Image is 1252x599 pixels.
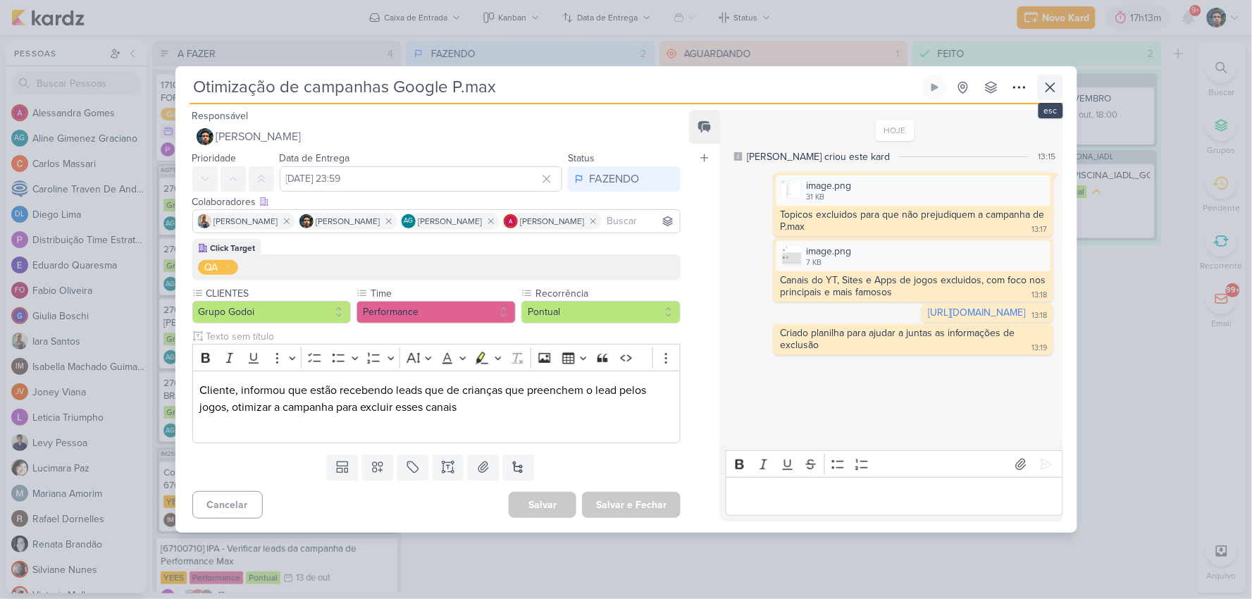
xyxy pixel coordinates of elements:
[192,491,263,519] button: Cancelar
[568,166,681,192] button: FAZENDO
[806,257,851,268] div: 7 KB
[1032,224,1048,235] div: 13:17
[806,178,851,193] div: image.png
[747,149,890,164] div: Nelito criou este kard
[214,215,278,228] span: [PERSON_NAME]
[806,244,851,259] div: image.png
[929,82,941,93] div: Ligar relógio
[192,371,681,443] div: Editor editing area: main
[782,247,802,266] img: inKgCURmC307lX2XdGqvEXi0iHlOv4kRd3q7iqbC.png
[780,209,1048,233] div: Topicos excluidos para que não prejudiquem a campanha de P.max
[726,450,1062,478] div: Editor toolbar
[192,344,681,371] div: Editor toolbar
[404,218,413,225] p: AG
[192,110,249,122] label: Responsável
[280,152,350,164] label: Data de Entrega
[776,241,1050,271] div: image.png
[589,171,639,187] div: FAZENDO
[1039,103,1063,118] div: esc
[521,215,585,228] span: [PERSON_NAME]
[726,477,1062,516] div: Editor editing area: main
[1039,150,1056,163] div: 13:15
[734,152,743,161] div: Este log é visível à todos no kard
[192,301,352,323] button: Grupo Godoi
[782,180,802,200] img: 0BH0ZtkbwUtUAtqL8cpOX04ybfCGWYny75GZvhWk.png
[199,382,673,416] p: Cliente, informou que estão recebendo leads que de crianças que preenchem o lead pelos jogos, oti...
[521,301,681,323] button: Pontual
[299,214,314,228] img: Nelito Junior
[605,213,678,230] input: Buscar
[192,194,681,209] div: Colaboradores
[419,215,483,228] span: [PERSON_NAME]
[1032,290,1048,301] div: 13:18
[197,214,211,228] img: Iara Santos
[357,301,516,323] button: Performance
[190,75,919,100] input: Kard Sem Título
[316,215,380,228] span: [PERSON_NAME]
[504,214,518,228] img: Alessandra Gomes
[780,327,1018,351] div: Criado planilha para ajudar a juntas as informações de exclusão
[192,124,681,149] button: [PERSON_NAME]
[204,329,681,344] input: Texto sem título
[280,166,563,192] input: Select a date
[402,214,416,228] div: Aline Gimenez Graciano
[568,152,595,164] label: Status
[216,128,302,145] span: [PERSON_NAME]
[211,242,256,254] div: Click Target
[369,286,516,301] label: Time
[929,307,1026,319] a: [URL][DOMAIN_NAME]
[205,286,352,301] label: CLIENTES
[1032,310,1048,321] div: 13:18
[806,192,851,203] div: 31 KB
[192,152,237,164] label: Prioridade
[780,274,1049,298] div: Canais do YT, Sites e Apps de jogos excluidos, com foco nos principais e mais famosos
[197,128,213,145] img: Nelito Junior
[534,286,681,301] label: Recorrência
[205,260,218,275] div: QA
[1032,342,1048,354] div: 13:19
[776,175,1050,206] div: image.png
